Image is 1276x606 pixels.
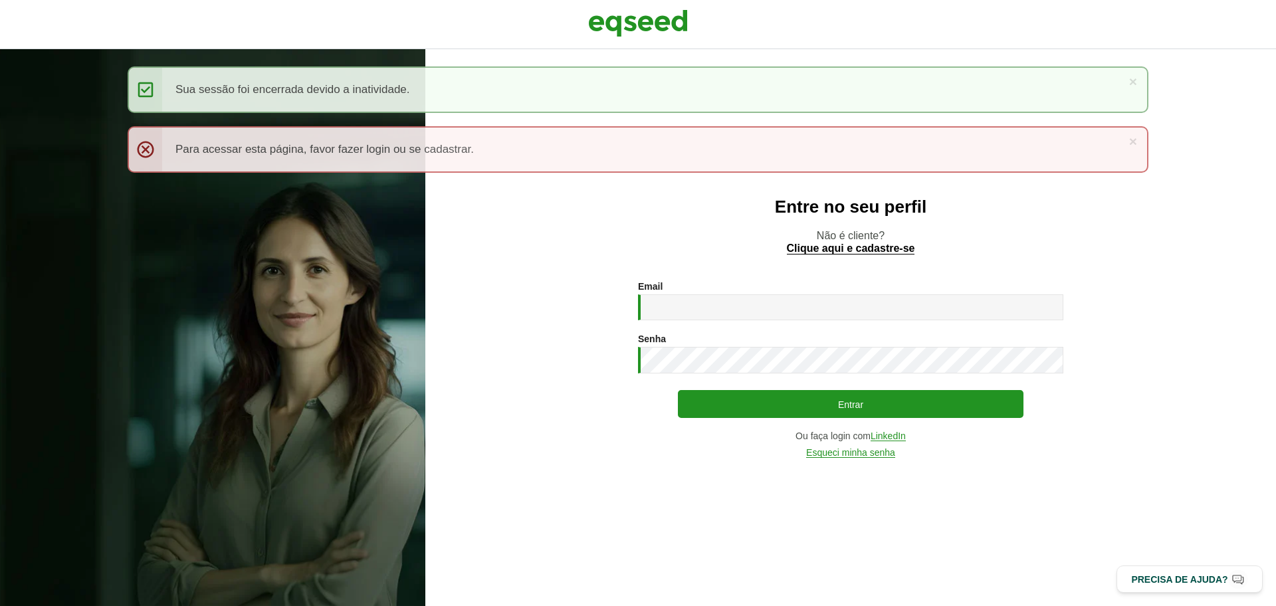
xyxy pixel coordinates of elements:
p: Não é cliente? [452,229,1249,254]
div: Para acessar esta página, favor fazer login ou se cadastrar. [128,126,1148,173]
a: × [1129,74,1137,88]
a: LinkedIn [871,431,906,441]
div: Sua sessão foi encerrada devido a inatividade. [128,66,1148,113]
a: × [1129,134,1137,148]
h2: Entre no seu perfil [452,197,1249,217]
label: Senha [638,334,666,344]
button: Entrar [678,390,1023,418]
a: Clique aqui e cadastre-se [787,243,915,254]
img: EqSeed Logo [588,7,688,40]
label: Email [638,282,663,291]
div: Ou faça login com [638,431,1063,441]
a: Esqueci minha senha [806,448,895,458]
